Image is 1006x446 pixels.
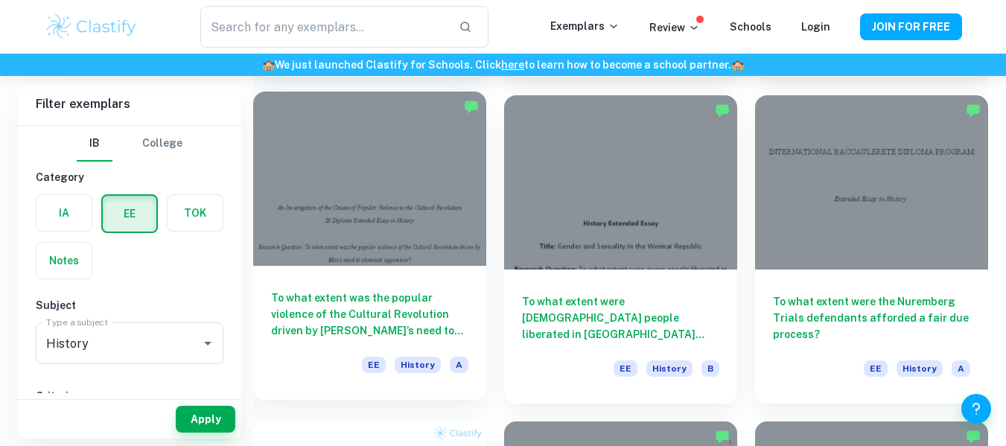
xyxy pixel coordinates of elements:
span: History [646,360,693,377]
a: To what extent were the Nuremberg Trials defendants afforded a fair due process?EEHistoryA [755,95,988,404]
img: Marked [966,103,981,118]
span: A [952,360,970,377]
span: EE [864,360,888,377]
input: Search for any exemplars... [200,6,446,48]
h6: To what extent was the popular violence of the Cultural Revolution driven by [PERSON_NAME]’s need... [271,290,468,339]
h6: Criteria [36,388,223,404]
span: 🏫 [731,59,744,71]
button: EE [103,196,156,232]
img: Marked [715,103,730,118]
span: 🏫 [262,59,275,71]
a: To what extent was the popular violence of the Cultural Revolution driven by [PERSON_NAME]’s need... [253,95,486,404]
a: To what extent were [DEMOGRAPHIC_DATA] people liberated in [GEOGRAPHIC_DATA] [GEOGRAPHIC_DATA], [... [504,95,737,404]
button: TOK [168,195,223,231]
label: Type a subject [46,316,108,328]
p: Review [649,19,700,36]
span: A [450,357,468,373]
a: Schools [730,21,771,33]
img: Marked [715,429,730,444]
a: here [501,59,524,71]
img: Marked [464,99,479,114]
h6: Filter exemplars [18,83,241,125]
h6: To what extent were [DEMOGRAPHIC_DATA] people liberated in [GEOGRAPHIC_DATA] [GEOGRAPHIC_DATA], [... [522,293,719,343]
button: JOIN FOR FREE [860,13,962,40]
p: Exemplars [550,18,620,34]
span: EE [362,357,386,373]
span: History [897,360,943,377]
img: Clastify logo [45,12,139,42]
span: EE [614,360,637,377]
button: Notes [36,243,92,278]
h6: Category [36,169,223,185]
button: IB [77,126,112,162]
h6: We just launched Clastify for Schools. Click to learn how to become a school partner. [3,57,1003,73]
a: Login [801,21,830,33]
h6: Subject [36,297,223,313]
button: Help and Feedback [961,394,991,424]
span: History [395,357,441,373]
span: B [701,360,719,377]
button: IA [36,195,92,231]
div: Filter type choice [77,126,182,162]
button: Apply [176,406,235,433]
button: Open [197,333,218,354]
button: College [142,126,182,162]
h6: To what extent were the Nuremberg Trials defendants afforded a fair due process? [773,293,970,343]
img: Marked [966,429,981,444]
